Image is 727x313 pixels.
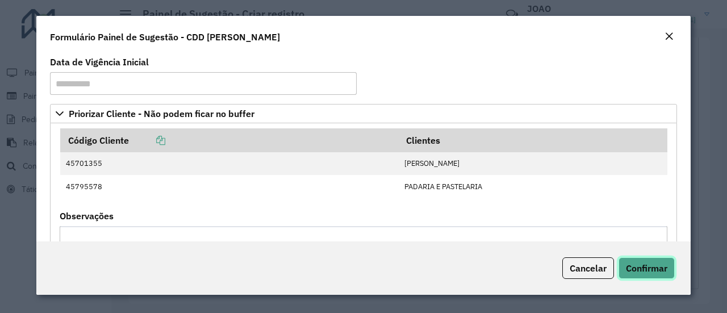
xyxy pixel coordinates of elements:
[69,109,254,118] span: Priorizar Cliente - Não podem ficar no buffer
[50,30,280,44] h4: Formulário Painel de Sugestão - CDD [PERSON_NAME]
[60,128,399,152] th: Código Cliente
[398,128,667,152] th: Clientes
[619,257,675,279] button: Confirmar
[626,262,667,274] span: Confirmar
[60,175,399,198] td: 45795578
[129,135,165,146] a: Copiar
[50,104,677,123] a: Priorizar Cliente - Não podem ficar no buffer
[60,209,114,223] label: Observações
[661,30,677,44] button: Close
[562,257,614,279] button: Cancelar
[60,152,399,175] td: 45701355
[570,262,607,274] span: Cancelar
[398,175,667,198] td: PADARIA E PASTELARIA
[398,152,667,175] td: [PERSON_NAME]
[665,32,674,41] em: Fechar
[50,55,149,69] label: Data de Vigência Inicial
